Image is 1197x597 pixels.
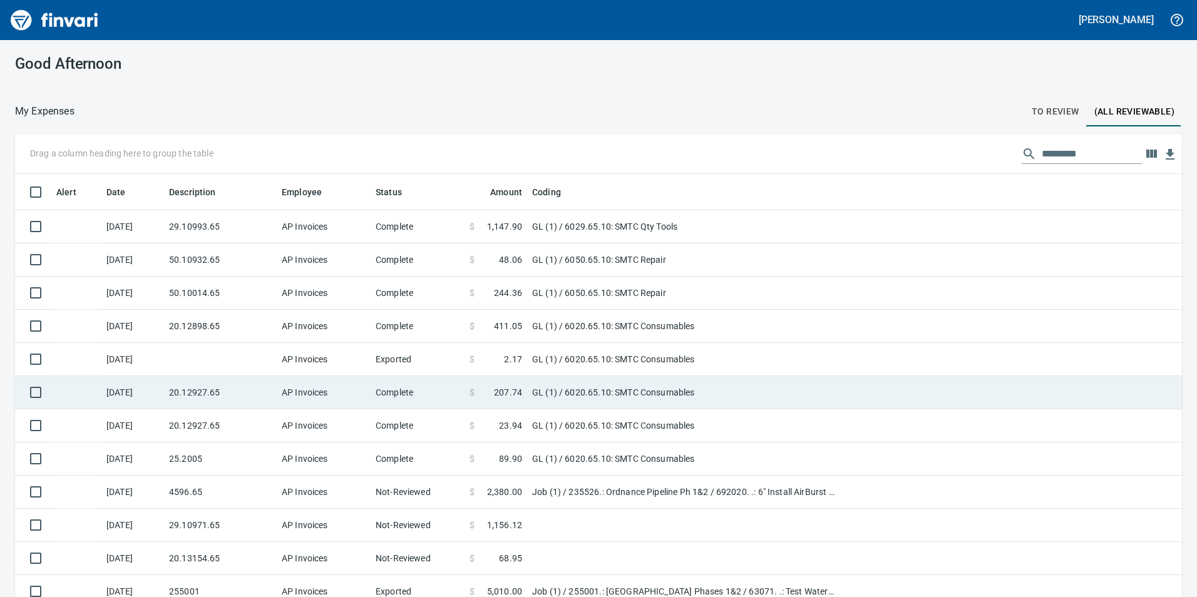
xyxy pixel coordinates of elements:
td: [DATE] [101,442,164,476]
td: Job (1) / 235526.: Ordnance Pipeline Ph 1&2 / 692020. .: 6" Install AirBurst Compressor & Piping ... [527,476,840,509]
td: [DATE] [101,409,164,442]
span: Date [106,185,126,200]
span: $ [470,419,475,432]
span: $ [470,353,475,365]
span: (All Reviewable) [1094,104,1174,120]
td: Complete [371,310,465,343]
td: GL (1) / 6020.65.10: SMTC Consumables [527,376,840,409]
button: Choose columns to display [1142,145,1161,163]
span: 244.36 [494,287,522,299]
span: Status [376,185,402,200]
span: 411.05 [494,320,522,332]
span: $ [470,220,475,233]
td: Not-Reviewed [371,476,465,509]
td: 20.13154.65 [164,542,277,575]
td: [DATE] [101,243,164,277]
h5: [PERSON_NAME] [1079,13,1154,26]
td: [DATE] [101,542,164,575]
td: AP Invoices [277,542,371,575]
span: 89.90 [499,452,522,465]
span: 2.17 [504,353,522,365]
td: 20.12927.65 [164,376,277,409]
span: $ [470,486,475,498]
span: $ [470,320,475,332]
td: [DATE] [101,343,164,376]
td: Complete [371,243,465,277]
span: Alert [56,185,76,200]
td: AP Invoices [277,476,371,509]
td: GL (1) / 6020.65.10: SMTC Consumables [527,442,840,476]
td: 20.12898.65 [164,310,277,343]
td: 29.10971.65 [164,509,277,542]
span: $ [470,452,475,465]
td: 50.10014.65 [164,277,277,310]
td: Not-Reviewed [371,542,465,575]
span: 48.06 [499,253,522,266]
td: [DATE] [101,476,164,509]
td: GL (1) / 6029.65.10: SMTC Qty Tools [527,210,840,243]
td: AP Invoices [277,210,371,243]
td: Complete [371,409,465,442]
td: AP Invoices [277,409,371,442]
button: Download Table [1161,145,1179,164]
td: [DATE] [101,277,164,310]
td: AP Invoices [277,243,371,277]
td: Complete [371,442,465,476]
span: 1,147.90 [487,220,522,233]
span: 1,156.12 [487,519,522,531]
span: Amount [474,185,522,200]
span: $ [470,552,475,564]
span: Status [376,185,418,200]
span: $ [470,386,475,399]
p: My Expenses [15,104,74,119]
span: Coding [532,185,577,200]
td: [DATE] [101,509,164,542]
td: 25.2005 [164,442,277,476]
span: 207.74 [494,386,522,399]
td: AP Invoices [277,343,371,376]
span: 2,380.00 [487,486,522,498]
td: GL (1) / 6050.65.10: SMTC Repair [527,277,840,310]
td: Exported [371,343,465,376]
span: Date [106,185,142,200]
p: Drag a column heading here to group the table [30,147,213,160]
td: 20.12927.65 [164,409,277,442]
td: AP Invoices [277,277,371,310]
span: To Review [1032,104,1079,120]
td: [DATE] [101,210,164,243]
td: AP Invoices [277,442,371,476]
span: Employee [282,185,322,200]
td: GL (1) / 6020.65.10: SMTC Consumables [527,310,840,343]
td: [DATE] [101,376,164,409]
span: Description [169,185,216,200]
span: $ [470,287,475,299]
td: AP Invoices [277,376,371,409]
span: $ [470,519,475,531]
td: GL (1) / 6020.65.10: SMTC Consumables [527,409,840,442]
img: Finvari [8,5,101,35]
td: AP Invoices [277,310,371,343]
td: AP Invoices [277,509,371,542]
span: Employee [282,185,338,200]
td: 29.10993.65 [164,210,277,243]
td: GL (1) / 6050.65.10: SMTC Repair [527,243,840,277]
td: 4596.65 [164,476,277,509]
td: Complete [371,376,465,409]
td: Not-Reviewed [371,509,465,542]
nav: breadcrumb [15,104,74,119]
span: Coding [532,185,561,200]
button: [PERSON_NAME] [1076,10,1157,29]
td: 50.10932.65 [164,243,277,277]
span: Description [169,185,232,200]
td: Complete [371,210,465,243]
td: [DATE] [101,310,164,343]
td: GL (1) / 6020.65.10: SMTC Consumables [527,343,840,376]
span: 23.94 [499,419,522,432]
span: $ [470,253,475,266]
span: Amount [490,185,522,200]
h3: Good Afternoon [15,55,384,73]
span: Alert [56,185,93,200]
td: Complete [371,277,465,310]
span: 68.95 [499,552,522,564]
